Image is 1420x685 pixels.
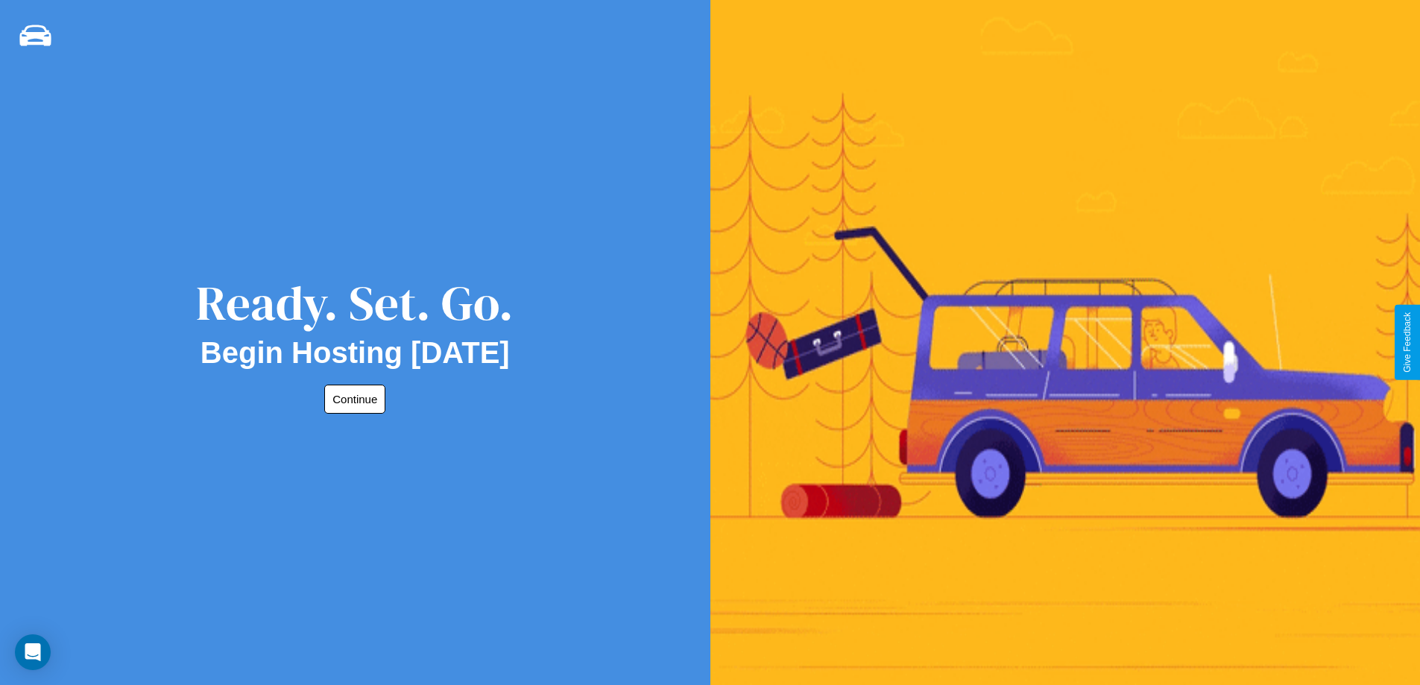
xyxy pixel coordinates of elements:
div: Open Intercom Messenger [15,634,51,670]
div: Give Feedback [1402,312,1413,373]
h2: Begin Hosting [DATE] [201,336,510,370]
button: Continue [324,385,385,414]
div: Ready. Set. Go. [196,270,514,336]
